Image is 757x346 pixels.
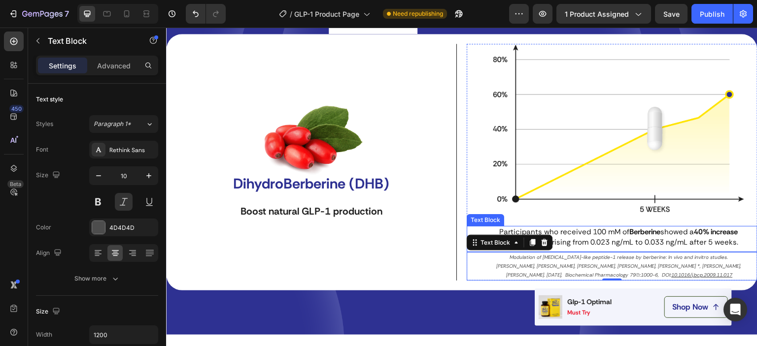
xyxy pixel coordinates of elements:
[663,10,680,18] span: Save
[691,4,733,24] button: Publish
[65,8,69,20] p: 7
[48,35,132,47] p: Text Block
[498,269,562,291] button: <p>Shop Now</p>
[4,4,73,24] button: 7
[334,199,574,219] span: Participants who received 100 mM of showed a , rising from 0.023 ng/mL to 0.033 ng/mL after 5 weeks.
[36,145,48,154] div: Font
[401,282,446,289] p: must try
[723,298,747,321] div: Open Intercom Messenger
[109,146,156,155] div: Rethink Sans
[36,270,158,287] button: Show more
[36,247,64,260] div: Align
[36,169,62,182] div: Size
[36,120,53,128] div: Styles
[9,105,24,113] div: 450
[186,4,226,24] div: Undo/Redo
[464,199,495,209] strong: Berberine
[7,180,24,188] div: Beta
[36,95,63,104] div: Text style
[556,4,651,24] button: 1 product assigned
[97,61,131,71] p: Advanced
[94,120,131,128] span: Paragraph 1*
[655,4,688,24] button: Save
[313,211,346,220] div: Text Block
[565,9,629,19] span: 1 product assigned
[327,16,578,186] img: gempages_567547626338124881-696b333a-be03-4bf5-8bc6-2a02633cd525.png
[36,223,51,232] div: Color
[401,270,446,279] p: glp-1 optimal
[36,305,62,318] div: Size
[67,147,223,165] strong: DihydroBerberine (DHB)
[294,9,359,19] span: GLP-1 Product Page
[393,9,443,18] span: Need republishing
[506,275,542,285] p: Shop Now
[166,28,757,346] iframe: Design area
[700,9,724,19] div: Publish
[49,61,76,71] p: Settings
[290,9,292,19] span: /
[303,188,336,197] div: Text Block
[36,330,52,339] div: Width
[301,224,591,253] div: Rich Text Editor. Editing area: main
[90,326,158,344] input: Auto
[74,274,120,283] div: Show more
[89,115,158,133] button: Paragraph 1*
[330,225,577,252] p: Modulation of [MEDICAL_DATA]-like peptide-1 release by berberine: In vivo and invitro studies. [P...
[506,244,567,251] a: 10.1016/j.bcp.2009.11.017
[74,177,216,190] strong: Boost natural GLP-1 production
[109,223,156,232] div: 4D4D4D
[72,71,218,149] img: gempages_567547626338124881-e13e159d-2d65-49b0-b222-9514820d8cc4.png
